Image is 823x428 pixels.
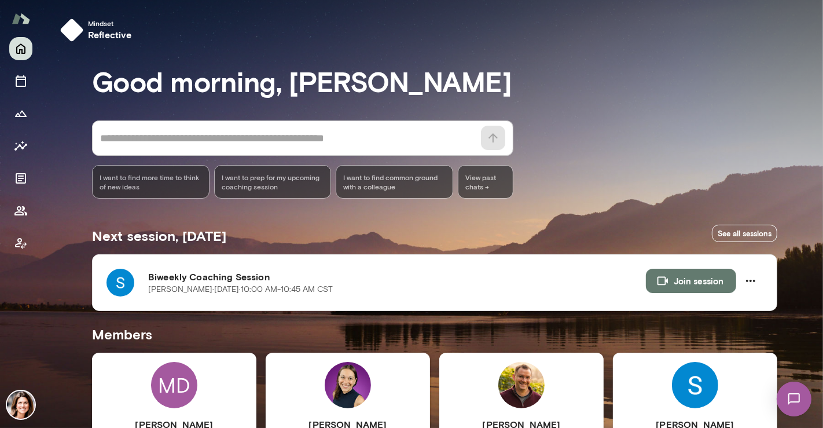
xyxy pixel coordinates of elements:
[88,19,132,28] span: Mindset
[9,199,32,222] button: Members
[9,167,32,190] button: Documents
[498,362,545,408] img: Jeremy Person
[60,19,83,42] img: mindset
[92,165,210,199] div: I want to find more time to think of new ideas
[325,362,371,408] img: Rehana Manejwala
[92,226,226,245] h5: Next session, [DATE]
[9,69,32,93] button: Sessions
[214,165,332,199] div: I want to prep for my upcoming coaching session
[151,362,197,408] div: MD
[88,28,132,42] h6: reflective
[9,102,32,125] button: Growth Plan
[222,173,324,191] span: I want to prep for my upcoming coaching session
[148,270,646,284] h6: Biweekly Coaching Session
[343,173,446,191] span: I want to find common ground with a colleague
[148,284,333,295] p: [PERSON_NAME] · [DATE] · 10:00 AM-10:45 AM CST
[92,65,777,97] h3: Good morning, [PERSON_NAME]
[646,269,736,293] button: Join session
[9,37,32,60] button: Home
[336,165,453,199] div: I want to find common ground with a colleague
[92,325,777,343] h5: Members
[100,173,202,191] span: I want to find more time to think of new ideas
[9,232,32,255] button: Client app
[7,391,35,419] img: Gwen Throckmorton
[9,134,32,158] button: Insights
[672,362,718,408] img: Shannon Payne
[712,225,777,243] a: See all sessions
[458,165,513,199] span: View past chats ->
[56,14,141,46] button: Mindsetreflective
[12,8,30,30] img: Mento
